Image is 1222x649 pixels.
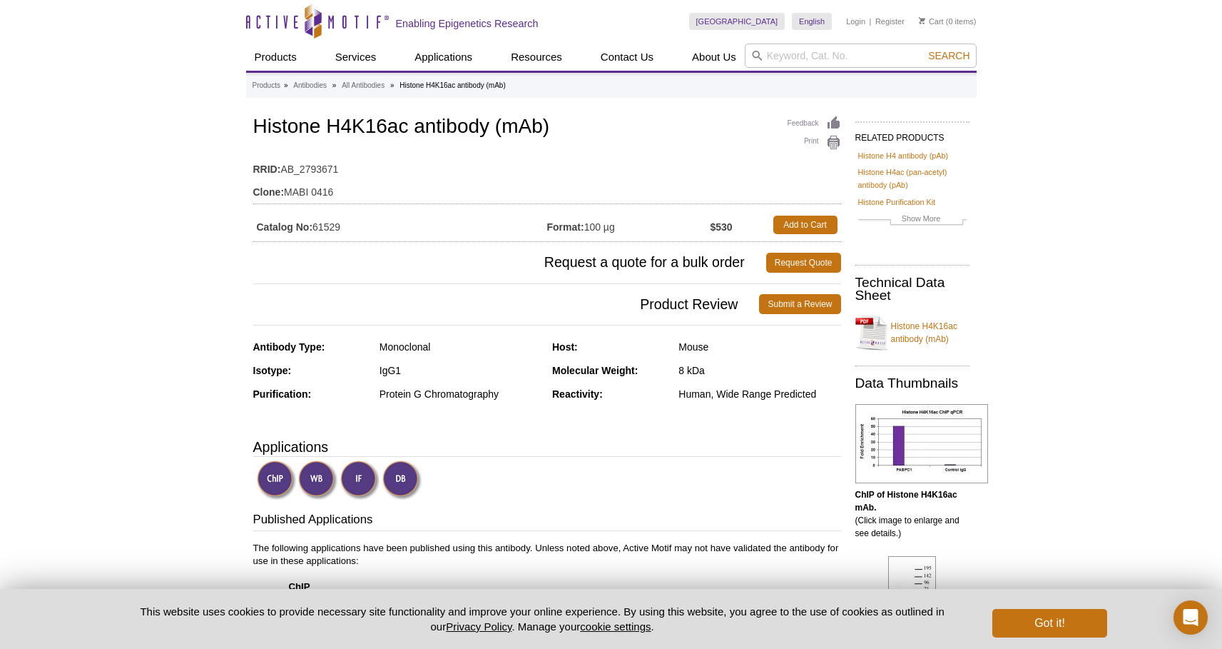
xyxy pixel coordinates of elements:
div: Open Intercom Messenger [1173,600,1208,635]
li: » [332,81,337,89]
li: (0 items) [919,13,977,30]
span: Search [928,50,969,61]
a: Cart [919,16,944,26]
a: Histone H4 antibody (pAb) [858,149,949,162]
strong: Reactivity: [552,388,603,400]
td: 61529 [253,212,547,238]
a: [GEOGRAPHIC_DATA] [689,13,785,30]
h2: Data Thumbnails [855,377,969,390]
h3: Published Applications [253,511,841,531]
a: Add to Cart [773,216,837,234]
a: Histone H4K16ac antibody (mAb) [855,311,969,354]
a: All Antibodies [342,79,385,92]
span: Product Review [253,294,760,314]
div: 8 kDa [678,364,840,377]
strong: Catalog No: [257,221,313,233]
a: About Us [683,44,745,71]
a: Submit a Review [759,294,840,314]
li: » [390,81,394,89]
td: AB_2793671 [253,154,841,177]
b: ChIP of Histone H4K16ac mAb. [855,490,957,513]
a: Login [846,16,865,26]
a: English [792,13,832,30]
a: Request Quote [766,253,841,273]
img: Dot Blot Validated [382,461,422,500]
a: Resources [502,44,571,71]
a: Services [327,44,385,71]
a: Products [246,44,305,71]
p: This website uses cookies to provide necessary site functionality and improve your online experie... [116,604,969,634]
a: Applications [406,44,481,71]
p: (Click image to enlarge and see details.) [855,488,969,540]
img: ChIP Validated [257,461,296,500]
img: Western Blot Validated [298,461,337,500]
strong: $530 [710,221,732,233]
a: Privacy Policy [446,620,511,633]
span: Request a quote for a bulk order [253,253,766,273]
img: Your Cart [919,17,925,24]
a: Show More [858,212,967,228]
h2: Enabling Epigenetics Research [396,17,539,30]
li: » [284,81,288,89]
div: Monoclonal [380,341,541,353]
h2: RELATED PRODUCTS [855,121,969,147]
div: Human, Wide Range Predicted [678,388,840,401]
img: Immunofluorescence Validated [340,461,380,500]
li: | [870,13,872,30]
a: Feedback [788,116,841,131]
a: Print [788,135,841,151]
strong: Format: [547,221,584,233]
div: Mouse [678,341,840,353]
strong: Clone: [253,186,285,198]
strong: Antibody Type: [253,341,325,353]
strong: Isotype: [253,365,292,376]
a: Histone H4ac (pan-acetyl) antibody (pAb) [858,166,967,191]
div: Protein G Chromatography [380,388,541,401]
td: 100 µg [547,212,711,238]
a: Products [253,79,280,92]
a: Antibodies [293,79,327,92]
strong: RRID: [253,163,281,176]
li: Histone H4K16ac antibody (mAb) [399,81,505,89]
strong: ChIP [289,581,310,592]
button: cookie settings [580,620,651,633]
td: MABI 0416 [253,177,841,200]
a: Contact Us [592,44,662,71]
strong: Purification: [253,388,312,400]
button: Got it! [992,609,1106,638]
div: IgG1 [380,364,541,377]
h1: Histone H4K16ac antibody (mAb) [253,116,841,140]
a: Histone Purification Kit [858,196,936,208]
h3: Applications [253,436,841,458]
strong: Host: [552,341,578,353]
input: Keyword, Cat. No. [745,44,977,68]
button: Search [924,49,974,62]
a: Register [875,16,905,26]
strong: Molecular Weight: [552,365,638,376]
h2: Technical Data Sheet [855,276,969,302]
img: Histone H4K16ac antibody (mAb) tested by ChIP. [855,404,988,483]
